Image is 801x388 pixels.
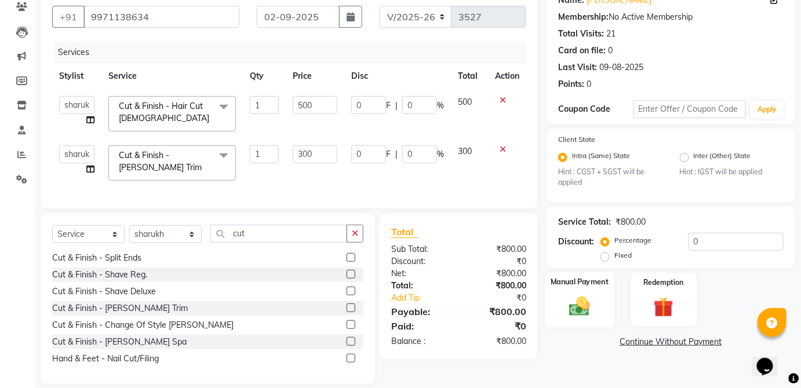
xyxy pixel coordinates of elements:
div: Total Visits: [558,28,604,40]
label: Manual Payment [551,277,609,288]
div: Service Total: [558,216,611,228]
small: Hint : CGST + SGST will be applied [558,167,662,188]
span: Total [391,226,418,238]
div: ₹0 [458,319,535,333]
div: ₹800.00 [458,305,535,319]
div: Paid: [383,319,459,333]
th: Price [286,63,344,89]
img: _cash.svg [563,295,596,319]
div: 0 [587,78,591,90]
input: Search or Scan [210,225,347,243]
span: F [386,100,391,112]
iframe: chat widget [752,342,789,376]
label: Redemption [644,277,684,288]
div: Payable: [383,305,459,319]
div: ₹0 [458,255,535,268]
div: ₹800.00 [616,216,646,228]
label: Percentage [614,235,651,246]
span: % [437,148,444,160]
div: ₹800.00 [458,243,535,255]
button: Apply [751,101,784,118]
div: 0 [608,45,613,57]
div: 09-08-2025 [599,61,643,74]
a: Continue Without Payment [549,336,793,348]
div: Services [53,42,535,63]
div: Coupon Code [558,103,633,115]
div: Membership: [558,11,609,23]
div: Cut & Finish - Shave Deluxe [52,285,156,298]
input: Search by Name/Mobile/Email/Code [83,6,239,28]
div: ₹0 [471,292,535,304]
span: | [395,100,398,112]
input: Enter Offer / Coupon Code [633,100,747,118]
label: Fixed [614,250,632,261]
span: Cut & Finish - [PERSON_NAME] Trim [119,150,202,173]
div: Points: [558,78,584,90]
div: Card on file: [558,45,606,57]
span: % [437,100,444,112]
div: Balance : [383,335,459,347]
span: 300 [458,146,472,156]
div: Cut & Finish - [PERSON_NAME] Trim [52,302,188,314]
th: Service [101,63,243,89]
span: F [386,148,391,160]
th: Stylist [52,63,101,89]
span: 500 [458,97,472,107]
th: Qty [243,63,286,89]
div: Discount: [558,236,594,248]
a: x [209,113,214,123]
img: _gift.svg [647,295,680,320]
div: Cut & Finish - Shave Reg. [52,269,147,281]
button: +91 [52,6,85,28]
div: Hand & Feet - Nail Cut/Filing [52,353,159,365]
div: Discount: [383,255,459,268]
span: Cut & Finish - Hair Cut [DEMOGRAPHIC_DATA] [119,101,209,123]
div: ₹800.00 [458,335,535,347]
a: x [202,162,207,173]
div: Sub Total: [383,243,459,255]
label: Client State [558,134,595,145]
div: Cut & Finish - [PERSON_NAME] Spa [52,336,187,348]
div: ₹800.00 [458,280,535,292]
th: Action [488,63,526,89]
div: Cut & Finish - Split Ends [52,252,141,264]
th: Disc [344,63,451,89]
div: Total: [383,280,459,292]
span: | [395,148,398,160]
div: No Active Membership [558,11,784,23]
th: Total [451,63,488,89]
small: Hint : IGST will be applied [680,167,784,177]
div: Cut & Finish - Change Of Style [PERSON_NAME] [52,319,234,331]
label: Intra (Same) State [572,151,630,164]
div: Last Visit: [558,61,597,74]
div: Net: [383,268,459,280]
label: Inter (Other) State [694,151,751,164]
div: ₹800.00 [458,268,535,280]
div: 21 [606,28,616,40]
a: Add Tip [383,292,471,304]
